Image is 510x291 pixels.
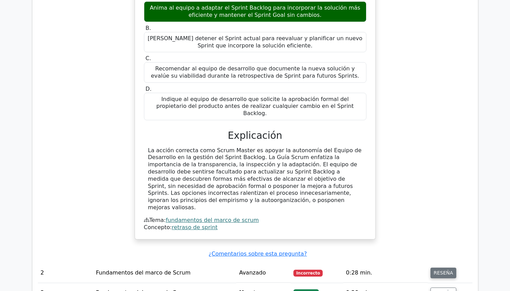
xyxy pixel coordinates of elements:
[146,55,151,61] span: C.
[172,224,218,231] a: retraso de sprint
[144,62,366,83] div: Recomendar al equipo de desarrollo que documente la nueva solución y evalúe su viabilidad durante...
[144,1,366,22] div: Anima al equipo a adaptar el Sprint Backlog para incorporar la solución más eficiente y mantener ...
[146,86,152,92] span: D.
[144,32,366,53] div: [PERSON_NAME] detener el Sprint actual para reevaluar y planificar un nuevo Sprint que incorpore ...
[144,217,366,224] div: Tema:
[209,250,307,257] a: ¿Comentarios sobre esta pregunta?
[93,263,236,283] td: Fundamentos del marco de Scrum
[144,93,366,120] div: Indique al equipo de desarrollo que solicite la aprobación formal del propietario del producto an...
[236,263,291,283] td: Avanzado
[146,25,151,31] span: B.
[148,147,362,211] div: La acción correcta como Scrum Master es apoyar la autonomía del Equipo de Desarrollo en la gestió...
[430,268,456,278] button: RESEÑA
[38,263,93,283] td: 2
[343,263,428,283] td: 0:28 min.
[148,130,362,142] h3: Explicación
[293,270,323,277] span: Incorrecto
[144,224,366,231] div: Concepto:
[166,217,259,223] a: fundamentos del marco de scrum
